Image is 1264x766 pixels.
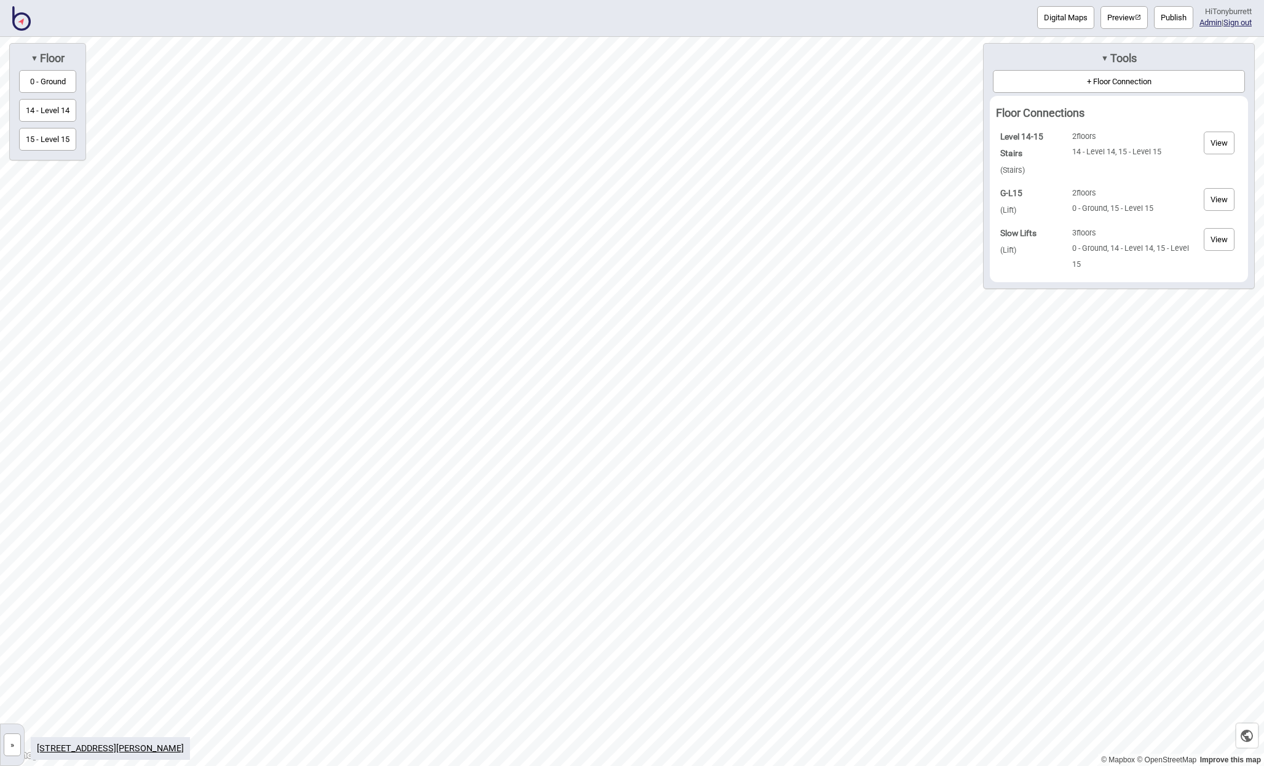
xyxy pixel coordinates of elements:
[37,743,184,754] a: [STREET_ADDRESS][PERSON_NAME]
[19,128,76,151] button: 15 - Level 15
[31,53,38,63] span: ▼
[1000,132,1043,159] strong: Level 14-15 Stairs
[4,748,58,762] a: Mapbox logo
[1037,6,1094,29] button: Digital Maps
[1204,132,1234,154] button: View
[1137,756,1196,764] a: OpenStreetMap
[997,125,1068,181] td: ( Stairs )
[1100,6,1148,29] a: Previewpreview
[1069,125,1196,181] td: 2 floors 14 - Level 14, 15 - Level 15
[1200,756,1261,764] a: Map feedback
[1000,188,1022,198] strong: G-L15
[1154,6,1193,29] button: Publish
[993,70,1245,93] button: + Floor Connection
[19,70,76,93] button: 0 - Ground
[997,222,1068,275] td: ( Lift )
[12,6,31,31] img: BindiMaps CMS
[1223,18,1252,27] button: Sign out
[1100,6,1148,29] button: Preview
[1000,228,1037,238] strong: Slow Lifts
[1135,14,1141,20] img: preview
[19,99,76,122] button: 14 - Level 14
[1199,18,1223,27] span: |
[1204,188,1234,211] button: View
[1199,6,1252,17] div: Hi Tonyburrett
[38,52,65,65] span: Floor
[1069,222,1196,275] td: 3 floors 0 - Ground, 14 - Level 14, 15 - Level 15
[1101,756,1135,764] a: Mapbox
[997,182,1068,221] td: ( Lift )
[1108,52,1137,65] span: Tools
[1101,53,1108,63] span: ▼
[1204,228,1234,251] button: View
[1069,182,1196,221] td: 2 floors 0 - Ground, 15 - Level 15
[1,737,24,750] a: »
[1199,18,1222,27] a: Admin
[4,733,21,756] button: »
[996,106,1084,119] strong: Floor Connections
